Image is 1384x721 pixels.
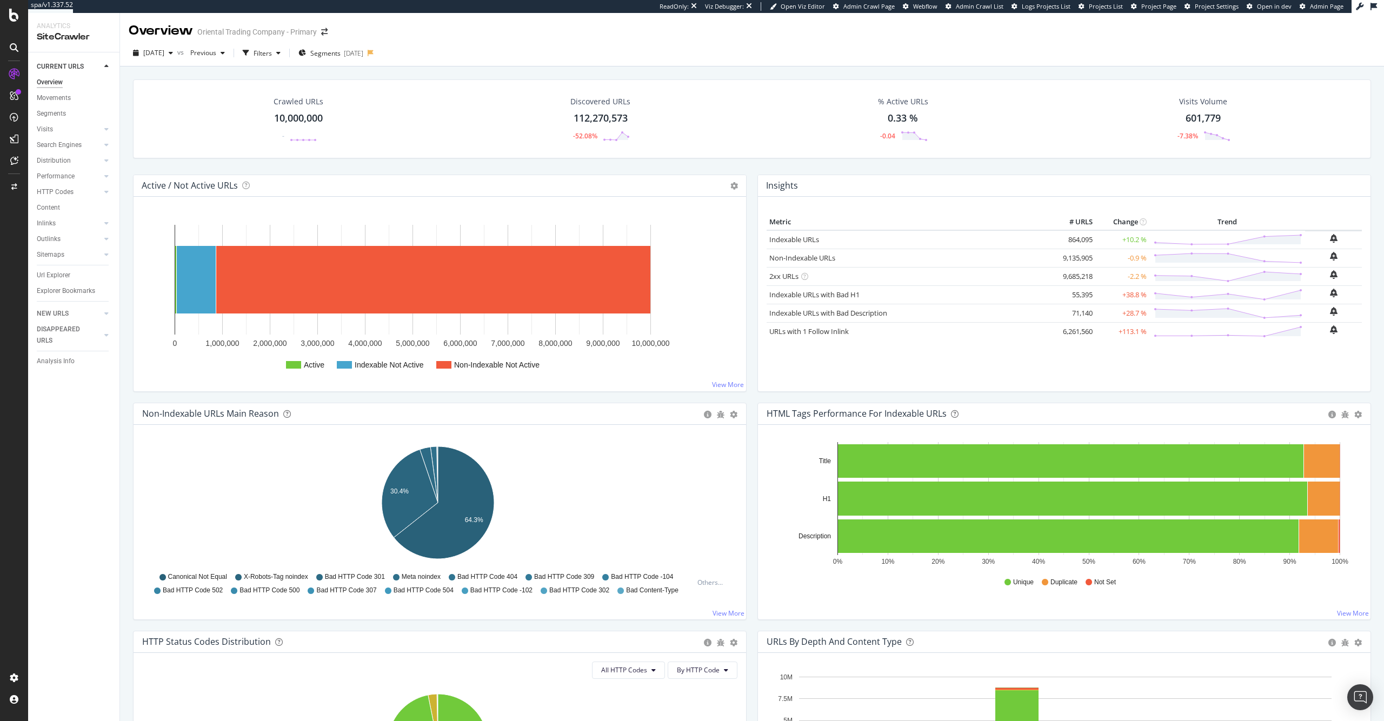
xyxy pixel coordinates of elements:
a: Distribution [37,155,101,166]
span: Bad HTTP Code 301 [325,572,385,582]
div: ReadOnly: [660,2,689,11]
text: H1 [823,495,831,503]
td: 6,261,560 [1052,322,1095,341]
span: Bad HTTP Code -104 [611,572,673,582]
a: NEW URLS [37,308,101,319]
div: 0.33 % [888,111,918,125]
span: Project Page [1141,2,1176,10]
th: Change [1095,214,1149,230]
span: Bad HTTP Code -102 [470,586,533,595]
th: Trend [1149,214,1305,230]
div: URLs by Depth and Content Type [767,636,902,647]
a: Project Settings [1185,2,1239,11]
text: 30.4% [390,488,409,495]
td: +38.8 % [1095,285,1149,304]
div: Crawled URLs [274,96,323,107]
div: Segments [37,108,66,119]
div: Explorer Bookmarks [37,285,95,297]
div: - [282,131,284,141]
text: 90% [1283,558,1296,565]
div: DISAPPEARED URLS [37,324,91,346]
a: Projects List [1079,2,1123,11]
span: X-Robots-Tag noindex [244,572,308,582]
div: -0.04 [880,131,895,141]
text: 6,000,000 [443,339,477,348]
a: Indexable URLs [769,235,819,244]
div: Url Explorer [37,270,70,281]
a: Content [37,202,112,213]
span: 2025 Aug. 22nd [143,48,164,57]
a: Inlinks [37,218,101,229]
td: 864,095 [1052,230,1095,249]
text: 10,000,000 [631,339,669,348]
div: % Active URLs [878,96,928,107]
text: 10M [780,673,793,681]
td: 55,395 [1052,285,1095,304]
td: 71,140 [1052,304,1095,322]
span: Project Settings [1195,2,1239,10]
a: Admin Crawl List [946,2,1003,11]
div: 112,270,573 [574,111,628,125]
span: Open Viz Editor [781,2,825,10]
button: By HTTP Code [668,662,737,679]
span: Unique [1013,578,1034,587]
text: 5,000,000 [396,339,429,348]
td: 9,135,905 [1052,249,1095,267]
a: View More [713,609,744,618]
text: Title [819,457,831,465]
a: Segments [37,108,112,119]
text: 3,000,000 [301,339,334,348]
div: gear [730,411,737,418]
span: Bad HTTP Code 309 [534,572,594,582]
div: Analytics [37,22,111,31]
button: [DATE] [129,44,177,62]
a: Overview [37,77,112,88]
div: 10,000,000 [274,111,323,125]
div: Inlinks [37,218,56,229]
div: bug [1341,411,1349,418]
th: # URLS [1052,214,1095,230]
a: Open in dev [1247,2,1292,11]
div: bell-plus [1330,270,1338,279]
a: Open Viz Editor [770,2,825,11]
div: SiteCrawler [37,31,111,43]
span: Segments [310,49,341,58]
div: Filters [254,49,272,58]
td: +113.1 % [1095,322,1149,341]
button: All HTTP Codes [592,662,665,679]
td: -2.2 % [1095,267,1149,285]
text: 7.5M [778,695,793,703]
text: 30% [982,558,995,565]
span: Bad HTTP Code 307 [316,586,376,595]
a: View More [712,380,744,389]
div: bug [1341,639,1349,646]
div: Distribution [37,155,71,166]
a: Logs Projects List [1012,2,1070,11]
span: Not Set [1094,578,1116,587]
div: circle-info [1328,639,1336,646]
div: circle-info [704,411,711,418]
div: Visits Volume [1179,96,1227,107]
svg: A chart. [767,442,1358,568]
a: Url Explorer [37,270,112,281]
text: 0% [833,558,843,565]
div: gear [1354,411,1362,418]
span: Bad HTTP Code 504 [394,586,454,595]
a: 2xx URLs [769,271,799,281]
div: Discovered URLs [570,96,630,107]
a: HTTP Codes [37,186,101,198]
div: HTTP Codes [37,186,74,198]
span: Admin Crawl List [956,2,1003,10]
button: Filters [238,44,285,62]
div: gear [730,639,737,646]
div: Outlinks [37,233,61,245]
div: bell-plus [1330,234,1338,243]
td: +10.2 % [1095,230,1149,249]
a: Admin Crawl Page [833,2,895,11]
div: bell-plus [1330,325,1338,334]
span: Bad HTTP Code 404 [457,572,517,582]
text: Indexable Not Active [355,360,424,369]
span: Previous [186,48,216,57]
a: Non-Indexable URLs [769,253,835,263]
